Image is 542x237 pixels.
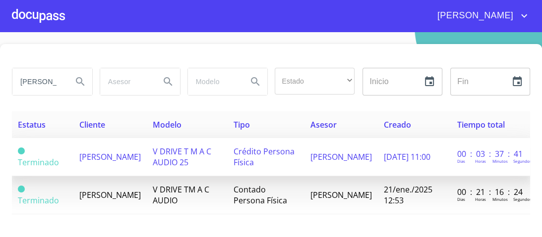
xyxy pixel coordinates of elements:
span: V DRIVE TM A C AUDIO [153,184,209,206]
p: Dias [457,158,465,164]
span: Terminado [18,147,25,154]
button: Search [68,70,92,94]
input: search [188,68,240,95]
input: search [100,68,152,95]
span: Terminado [18,186,25,192]
p: 00 : 03 : 37 : 41 [457,148,524,159]
p: Minutos [492,196,508,202]
p: Segundos [513,158,532,164]
span: [PERSON_NAME] [430,8,518,24]
span: 21/ene./2025 12:53 [384,184,432,206]
span: Tiempo total [457,119,505,130]
span: Terminado [18,157,59,168]
button: Search [243,70,267,94]
span: [DATE] 11:00 [384,151,430,162]
span: Modelo [153,119,181,130]
div: ​ [275,68,355,95]
span: V DRIVE T M A C AUDIO 25 [153,146,211,168]
span: Asesor [310,119,337,130]
p: Minutos [492,158,508,164]
span: [PERSON_NAME] [310,190,372,200]
p: Segundos [513,196,532,202]
p: Horas [475,196,486,202]
button: account of current user [430,8,530,24]
p: 00 : 21 : 16 : 24 [457,187,524,197]
span: Crédito Persona Física [234,146,295,168]
p: Dias [457,196,465,202]
span: [PERSON_NAME] [310,151,372,162]
span: Tipo [234,119,250,130]
span: Creado [384,119,411,130]
span: Cliente [79,119,105,130]
span: Terminado [18,195,59,206]
span: Contado Persona Física [234,184,287,206]
span: [PERSON_NAME] [79,151,141,162]
span: [PERSON_NAME] [79,190,141,200]
p: Horas [475,158,486,164]
span: Estatus [18,119,46,130]
button: Search [156,70,180,94]
input: search [12,68,64,95]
